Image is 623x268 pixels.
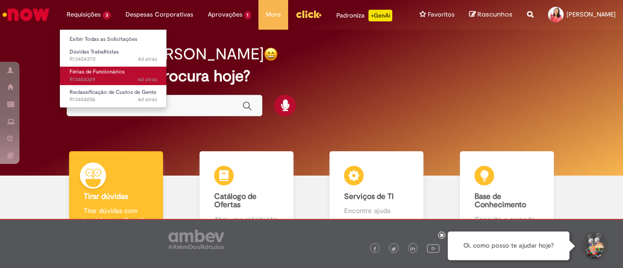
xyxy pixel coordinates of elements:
[138,96,157,103] span: 4d atrás
[244,11,252,19] span: 1
[214,192,257,210] b: Catálogo de Ofertas
[295,7,322,21] img: click_logo_yellow_360x200.png
[344,206,409,215] p: Encontre ajuda
[138,55,157,63] time: 27/08/2025 21:58:41
[51,151,182,235] a: Tirar dúvidas Tirar dúvidas com Lupi Assist e Gen Ai
[70,89,156,96] span: Reclassificação de Custos de Gente
[60,67,167,85] a: Aberto R13454329 : Férias de Funcionários
[344,192,394,201] b: Serviços de TI
[475,214,539,224] p: Consulte e aprenda
[428,10,455,19] span: Favoritos
[579,232,608,261] button: Iniciar Conversa de Suporte
[311,151,442,235] a: Serviços de TI Encontre ajuda
[103,11,111,19] span: 3
[427,242,440,254] img: logo_footer_youtube.png
[60,34,167,45] a: Exibir Todas as Solicitações
[182,151,312,235] a: Catálogo de Ofertas Abra uma solicitação
[70,55,157,63] span: R13454370
[214,214,279,224] p: Abra uma solicitação
[138,76,157,83] span: 4d atrás
[368,10,392,21] p: +GenAi
[70,76,157,84] span: R13454329
[70,68,125,75] span: Férias de Funcionários
[60,87,167,105] a: Aberto R13454206 : Reclassificação de Custos de Gente
[410,246,415,252] img: logo_footer_linkedin.png
[477,10,513,19] span: Rascunhos
[208,10,242,19] span: Aprovações
[372,247,377,251] img: logo_footer_facebook.png
[126,10,193,19] span: Despesas Corporativas
[266,10,281,19] span: More
[567,10,616,18] span: [PERSON_NAME]
[60,47,167,65] a: Aberto R13454370 : Dúvidas Trabalhistas
[391,247,396,251] img: logo_footer_twitter.png
[84,206,148,225] p: Tirar dúvidas com Lupi Assist e Gen Ai
[442,151,572,235] a: Base de Conhecimento Consulte e aprenda
[168,230,224,249] img: logo_footer_ambev_rotulo_gray.png
[475,192,526,210] b: Base de Conhecimento
[70,48,119,55] span: Dúvidas Trabalhistas
[84,192,128,201] b: Tirar dúvidas
[264,47,278,61] img: happy-face.png
[336,10,392,21] div: Padroniza
[448,232,569,260] div: Oi, como posso te ajudar hoje?
[70,96,157,104] span: R13454206
[67,68,556,85] h2: O que você procura hoje?
[59,29,167,108] ul: Requisições
[1,5,51,24] img: ServiceNow
[138,55,157,63] span: 4d atrás
[138,96,157,103] time: 27/08/2025 18:47:43
[138,76,157,83] time: 27/08/2025 20:52:32
[67,10,101,19] span: Requisições
[469,10,513,19] a: Rascunhos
